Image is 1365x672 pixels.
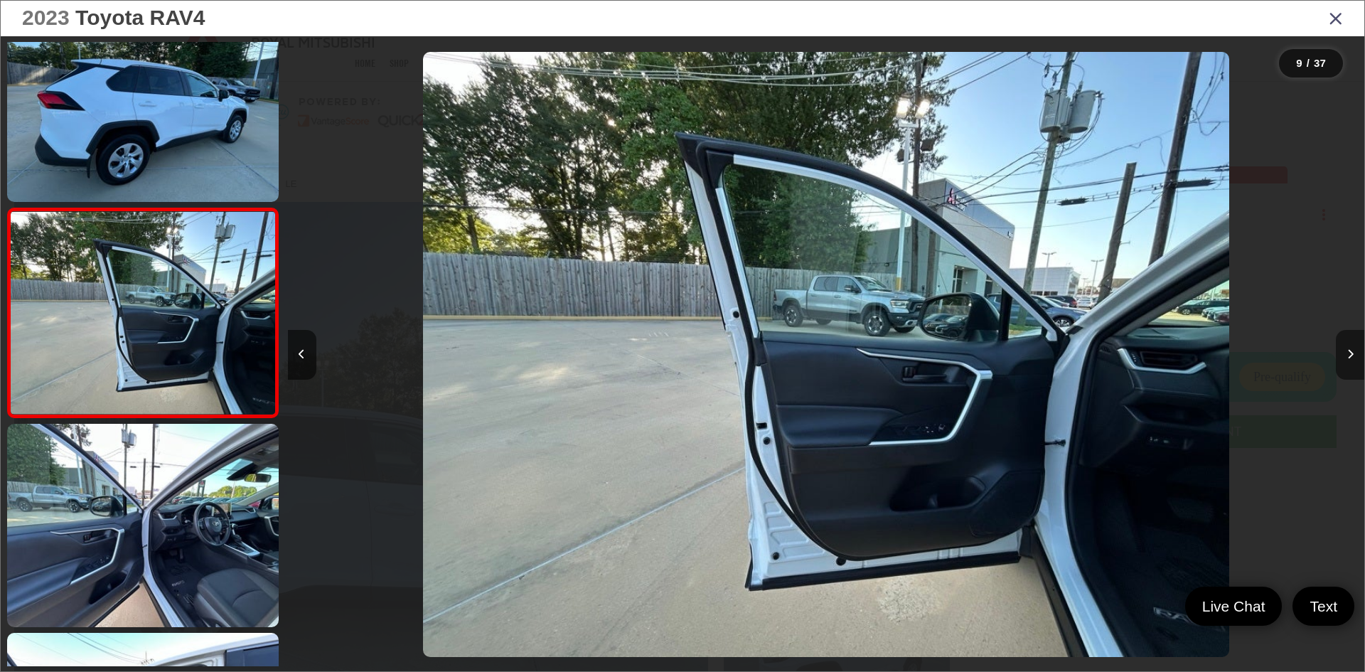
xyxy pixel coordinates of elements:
[1336,330,1364,380] button: Next image
[1292,587,1354,626] a: Text
[1185,587,1283,626] a: Live Chat
[423,52,1229,657] img: 2023 Toyota RAV4 LE
[1302,597,1344,616] span: Text
[8,211,277,413] img: 2023 Toyota RAV4 LE
[22,6,70,29] span: 2023
[288,52,1364,657] div: 2023 Toyota RAV4 LE 8
[1314,57,1326,69] span: 37
[1195,597,1273,616] span: Live Chat
[75,6,205,29] span: Toyota RAV4
[4,422,281,629] img: 2023 Toyota RAV4 LE
[1305,58,1311,68] span: /
[1329,9,1343,27] i: Close gallery
[1296,57,1302,69] span: 9
[288,330,316,380] button: Previous image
